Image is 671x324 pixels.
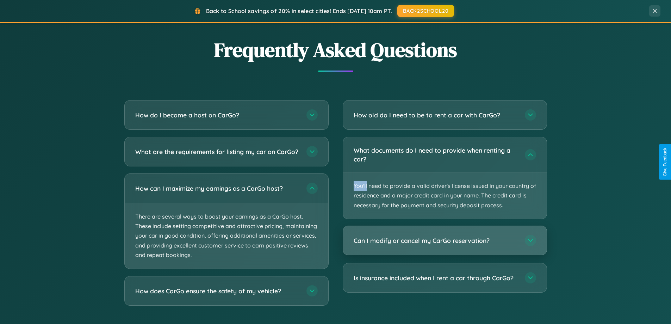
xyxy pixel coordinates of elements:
p: You'll need to provide a valid driver's license issued in your country of residence and a major c... [343,172,547,219]
p: There are several ways to boost your earnings as a CarGo host. These include setting competitive ... [125,203,328,269]
h3: How old do I need to be to rent a car with CarGo? [354,111,518,120]
div: Give Feedback [663,148,667,176]
h2: Frequently Asked Questions [124,36,547,63]
h3: What are the requirements for listing my car on CarGo? [135,147,299,156]
h3: How can I maximize my earnings as a CarGo host? [135,184,299,193]
button: BACK2SCHOOL20 [397,5,454,17]
h3: How does CarGo ensure the safety of my vehicle? [135,287,299,295]
h3: How do I become a host on CarGo? [135,111,299,120]
span: Back to School savings of 20% in select cities! Ends [DATE] 10am PT. [206,7,392,14]
h3: What documents do I need to provide when renting a car? [354,146,518,163]
h3: Can I modify or cancel my CarGo reservation? [354,236,518,245]
h3: Is insurance included when I rent a car through CarGo? [354,274,518,282]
